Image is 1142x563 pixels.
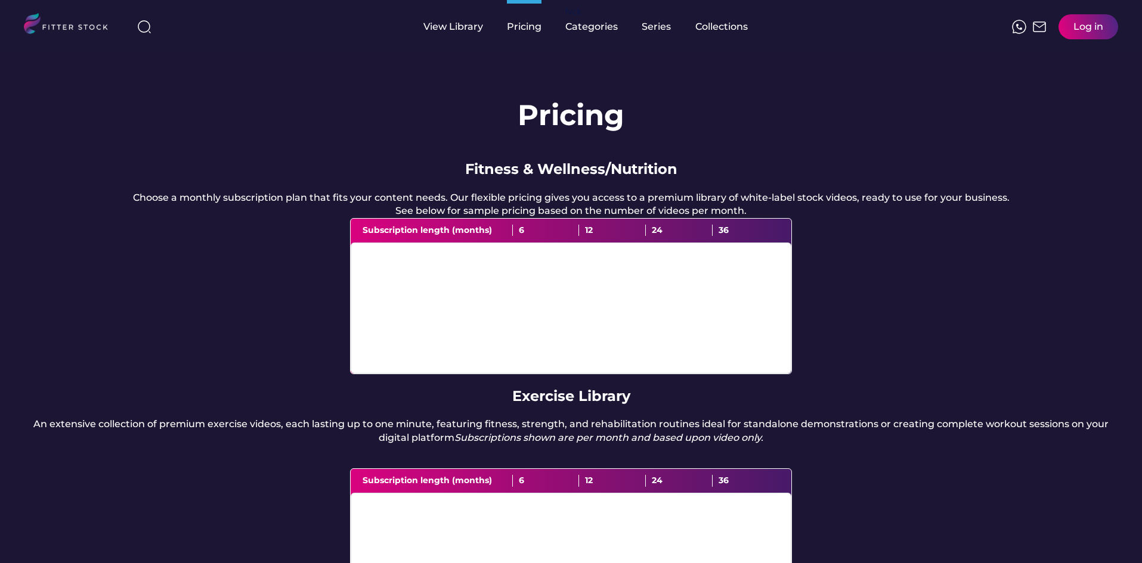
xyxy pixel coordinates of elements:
img: Frame%2051.svg [1032,20,1047,34]
div: View Library [423,20,483,33]
div: 12 [579,475,646,487]
div: Subscription length (months) [363,475,513,487]
div: 12 [579,225,646,237]
div: 36 [713,475,779,487]
div: Fitness & Wellness/Nutrition [465,159,677,179]
div: 24 [646,225,713,237]
img: LOGO.svg [24,13,118,38]
h1: Pricing [518,95,624,135]
div: Exercise Library [512,386,630,406]
div: 6 [513,225,580,237]
div: fvck [565,6,581,18]
div: Series [642,20,671,33]
div: Choose a monthly subscription plan that fits your content needs. Our flexible pricing gives you a... [133,191,1010,218]
img: meteor-icons_whatsapp%20%281%29.svg [1012,20,1026,34]
em: Subscriptions shown are per month and based upon video only. [454,432,763,443]
div: Categories [565,20,618,33]
div: 24 [646,475,713,487]
div: 6 [513,475,580,487]
div: Collections [695,20,748,33]
div: 36 [713,225,779,237]
div: Log in [1073,20,1103,33]
div: Pricing [507,20,541,33]
div: Subscription length (months) [363,225,513,237]
div: An extensive collection of premium exercise videos, each lasting up to one minute, featuring fitn... [24,418,1118,444]
img: search-normal%203.svg [137,20,151,34]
